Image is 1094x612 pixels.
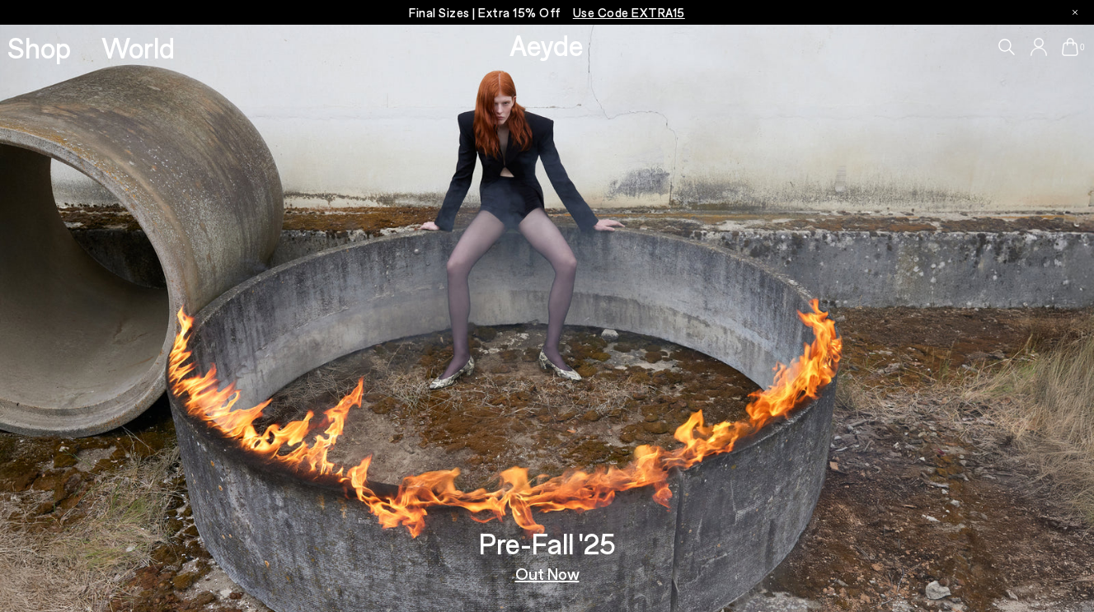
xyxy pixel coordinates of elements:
[573,5,685,20] span: Navigate to /collections/ss25-final-sizes
[7,33,71,62] a: Shop
[515,565,580,582] a: Out Now
[509,27,584,62] a: Aeyde
[1078,43,1087,52] span: 0
[409,2,685,23] p: Final Sizes | Extra 15% Off
[1062,38,1078,56] a: 0
[479,529,616,558] h3: Pre-Fall '25
[101,33,175,62] a: World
